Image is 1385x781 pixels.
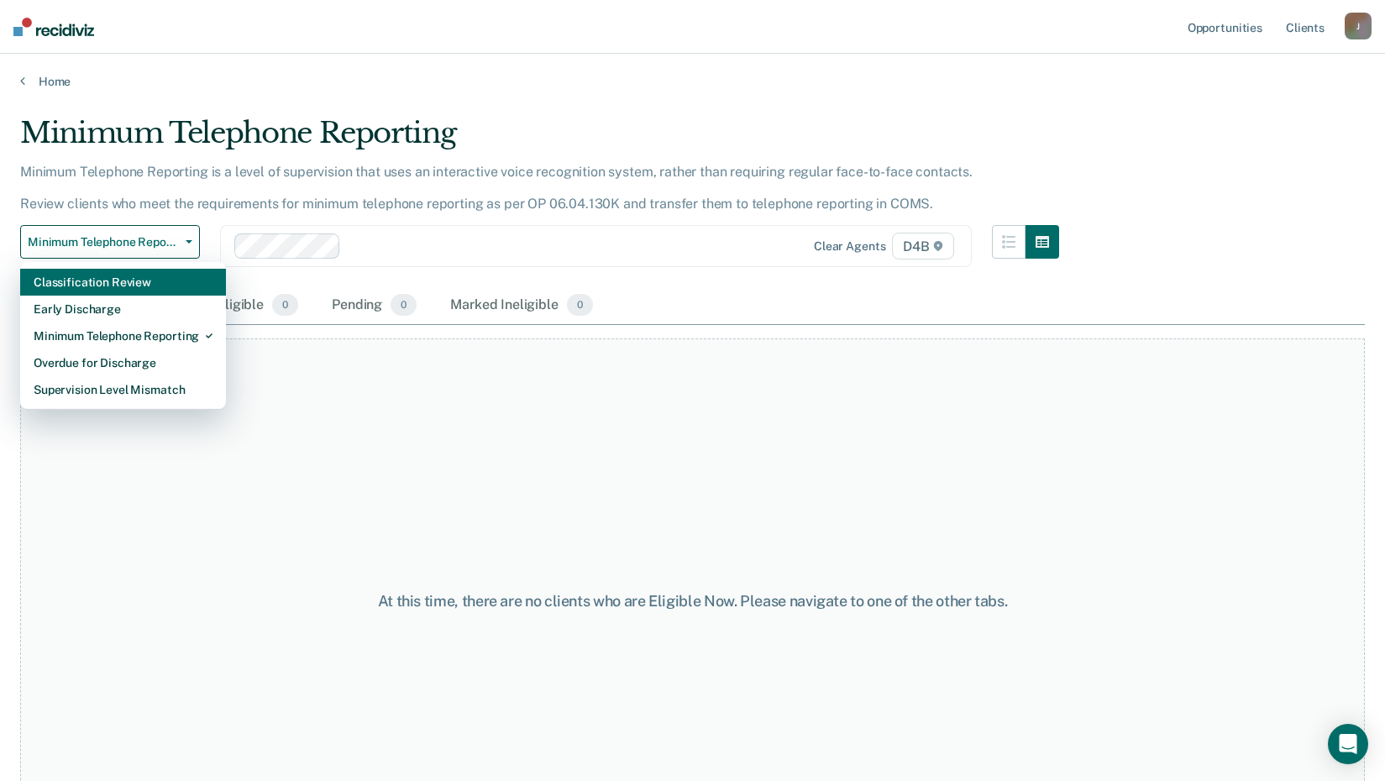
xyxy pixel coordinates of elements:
div: Early Discharge [34,296,212,322]
p: Minimum Telephone Reporting is a level of supervision that uses an interactive voice recognition ... [20,164,973,212]
div: Supervision Level Mismatch [34,376,212,403]
div: Clear agents [814,239,885,254]
span: Minimum Telephone Reporting [28,235,179,249]
div: At this time, there are no clients who are Eligible Now. Please navigate to one of the other tabs. [357,592,1029,611]
span: D4B [892,233,953,259]
div: Pending0 [328,287,420,324]
button: Minimum Telephone Reporting [20,225,200,259]
div: Marked Ineligible0 [447,287,596,324]
div: Minimum Telephone Reporting [34,322,212,349]
span: 0 [391,294,417,316]
button: J [1345,13,1372,39]
span: 0 [567,294,593,316]
a: Home [20,74,1365,89]
div: Classification Review [34,269,212,296]
div: Minimum Telephone Reporting [20,116,1059,164]
div: Almost Eligible0 [166,287,302,324]
div: Open Intercom Messenger [1328,724,1368,764]
span: 0 [272,294,298,316]
img: Recidiviz [13,18,94,36]
div: Overdue for Discharge [34,349,212,376]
